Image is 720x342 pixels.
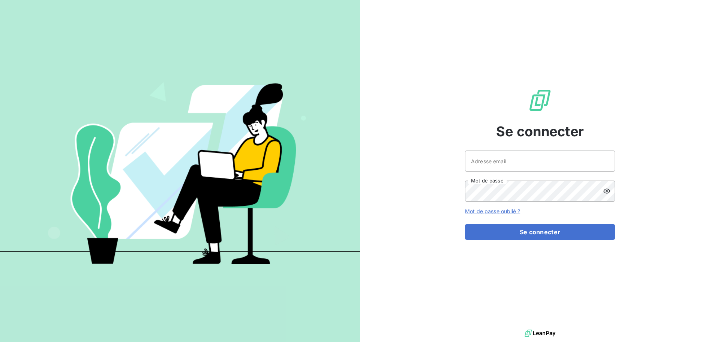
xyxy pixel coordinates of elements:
img: logo [525,328,555,339]
span: Se connecter [496,121,584,142]
a: Mot de passe oublié ? [465,208,520,214]
img: Logo LeanPay [528,88,552,112]
button: Se connecter [465,224,615,240]
input: placeholder [465,151,615,172]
